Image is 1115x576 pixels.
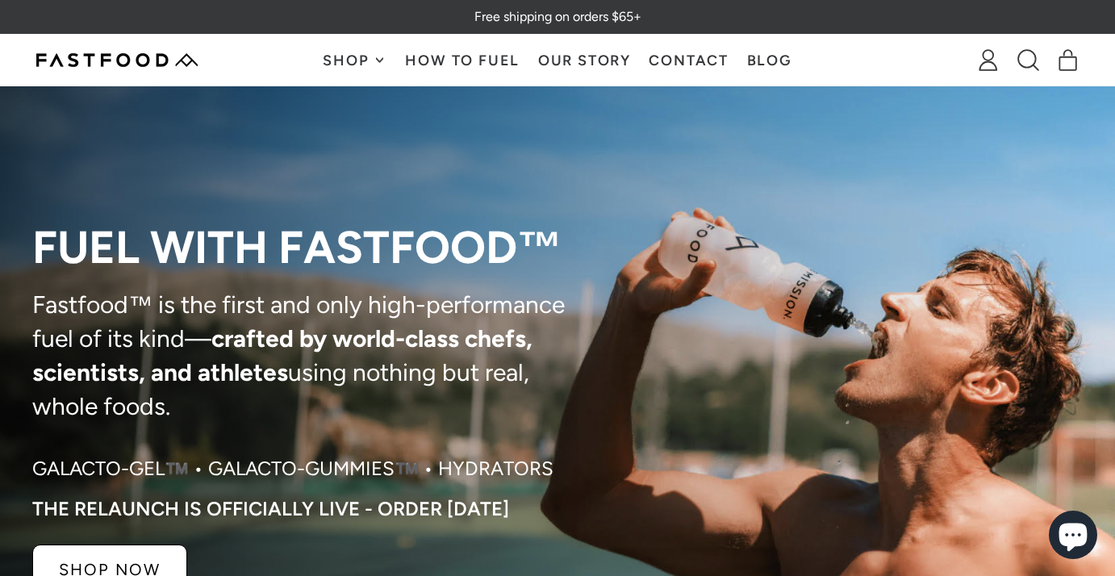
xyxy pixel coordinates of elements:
a: Contact [640,35,737,86]
img: Fastfood [36,53,198,67]
strong: crafted by world-class chefs, scientists, and athletes [32,323,532,387]
a: Our Story [529,35,641,86]
p: Galacto-Gel™️ • Galacto-Gummies™️ • Hydrators [32,456,553,482]
p: Fuel with Fastfood™ [32,223,591,272]
p: Fastfood™ is the first and only high-performance fuel of its kind— using nothing but real, whole ... [32,288,591,424]
inbox-online-store-chat: Shopify online store chat [1044,511,1102,563]
a: How To Fuel [396,35,528,86]
p: The RELAUNCH IS OFFICIALLY LIVE - ORDER [DATE] [32,498,509,520]
span: Shop [323,53,373,68]
button: Shop [314,35,396,86]
a: Blog [737,35,801,86]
